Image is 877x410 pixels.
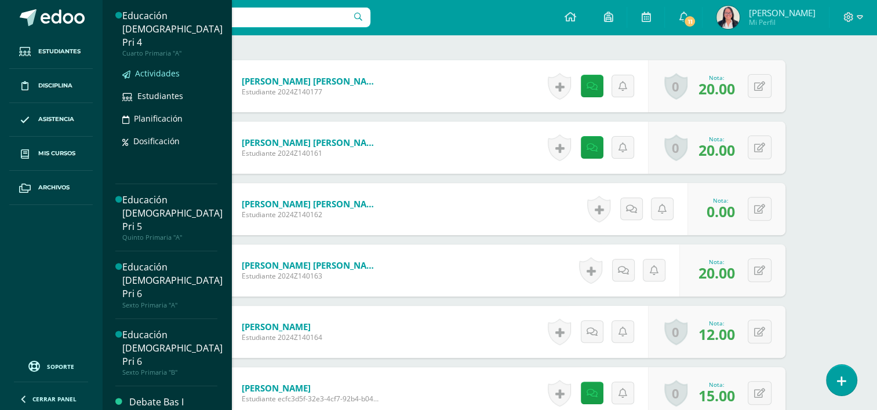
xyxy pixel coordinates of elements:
span: 0.00 [707,202,735,221]
a: [PERSON_NAME] [PERSON_NAME] [242,137,381,148]
span: Actividades [135,68,180,79]
a: 0 [664,134,687,161]
div: Educación [DEMOGRAPHIC_DATA] Pri 5 [122,193,223,233]
span: Asistencia [38,115,74,124]
span: [PERSON_NAME] [748,7,815,19]
div: Educación [DEMOGRAPHIC_DATA] Pri 6 [122,328,223,368]
a: 0 [664,319,687,345]
span: 15.00 [698,386,735,405]
div: Nota: [698,380,735,389]
div: Quinto Primaria "A" [122,233,223,241]
a: Actividades [122,67,223,80]
div: Nota: [698,319,735,327]
span: Archivos [38,183,70,192]
img: 574b1d17f96b15b40b404c5a41603441.png [716,6,740,29]
div: Nota: [707,196,735,204]
span: Mi Perfil [748,17,815,27]
a: [PERSON_NAME] [242,321,322,332]
div: Nota: [698,258,735,266]
a: Educación [DEMOGRAPHIC_DATA] Pri 4Cuarto Primaria "A" [122,9,223,57]
div: Educación [DEMOGRAPHIC_DATA] Pri 4 [122,9,223,49]
span: Cerrar panel [32,395,77,403]
div: Educación [DEMOGRAPHIC_DATA] Pri 6 [122,261,223,301]
span: Mis cursos [38,149,75,158]
div: Cuarto Primaria "A" [122,49,223,57]
a: Asistencia [9,103,93,137]
a: [PERSON_NAME] [PERSON_NAME] [242,259,381,271]
div: Debate Bas I [129,396,217,409]
a: 0 [664,380,687,407]
span: Estudiante 2024Z140164 [242,332,322,342]
span: 20.00 [698,140,735,160]
a: Mis cursos [9,137,93,171]
div: Sexto Primaria "B" [122,368,223,376]
a: Dosificación [122,134,223,148]
div: Sexto Primaria "A" [122,301,223,309]
a: 0 [664,73,687,100]
a: Educación [DEMOGRAPHIC_DATA] Pri 6Sexto Primaria "A" [122,261,223,309]
span: Estudiante 2024Z140163 [242,271,381,281]
a: Estudiantes [9,35,93,69]
a: Soporte [14,358,88,374]
span: 20.00 [698,263,735,283]
span: Planificación [134,113,183,124]
span: Estudiantes [137,90,183,101]
a: [PERSON_NAME] [PERSON_NAME] [242,75,381,87]
input: Busca un usuario... [110,8,370,27]
span: Disciplina [38,81,72,90]
a: Estudiantes [122,89,223,103]
span: Estudiante ecfc3d5f-32e3-4cf7-92b4-b043cdce1c61 [242,394,381,404]
span: 12.00 [698,324,735,344]
span: Soporte [47,363,74,371]
span: Estudiantes [38,47,81,56]
a: Archivos [9,171,93,205]
span: Estudiante 2024Z140177 [242,87,381,97]
span: Dosificación [133,136,180,147]
span: Estudiante 2024Z140162 [242,210,381,219]
a: Planificación [122,112,223,125]
span: 11 [683,15,696,28]
div: Nota: [698,135,735,143]
a: [PERSON_NAME] [242,382,381,394]
span: Estudiante 2024Z140161 [242,148,381,158]
a: Disciplina [9,69,93,103]
a: [PERSON_NAME] [PERSON_NAME] [242,198,381,210]
a: Educación [DEMOGRAPHIC_DATA] Pri 5Quinto Primaria "A" [122,193,223,241]
div: Nota: [698,74,735,82]
span: 20.00 [698,79,735,98]
a: Educación [DEMOGRAPHIC_DATA] Pri 6Sexto Primaria "B" [122,328,223,376]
